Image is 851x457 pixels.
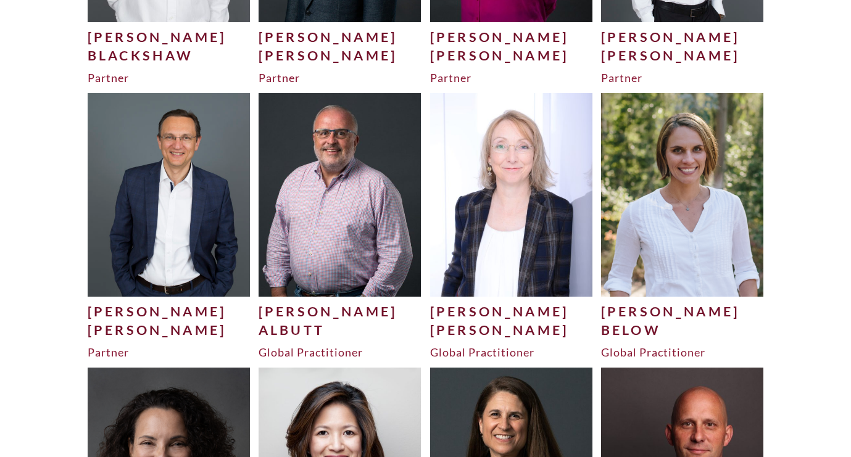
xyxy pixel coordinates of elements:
div: Partner [88,345,251,360]
div: [PERSON_NAME] [601,46,764,65]
div: Partner [601,70,764,85]
div: [PERSON_NAME] [259,46,421,65]
div: [PERSON_NAME] [430,321,593,339]
img: Graham-A-500x625.jpg [259,93,421,296]
img: Philipp-Spannuth-Website-500x625.jpg [88,93,251,296]
div: Partner [88,70,251,85]
a: [PERSON_NAME][PERSON_NAME]Partner [88,93,251,360]
div: Below [601,321,764,339]
div: [PERSON_NAME] [88,302,251,321]
div: Global Practitioner [259,345,421,360]
div: [PERSON_NAME] [88,28,251,46]
div: [PERSON_NAME] [430,302,593,321]
img: Camilla-Beglan-1-500x625.jpg [430,93,593,296]
div: Partner [430,70,593,85]
div: Partner [259,70,421,85]
img: Chantal-1-500x625.png [601,93,764,296]
div: Blackshaw [88,46,251,65]
a: [PERSON_NAME][PERSON_NAME]Global Practitioner [430,93,593,360]
a: [PERSON_NAME]BelowGlobal Practitioner [601,93,764,360]
div: [PERSON_NAME] [259,28,421,46]
div: Global Practitioner [430,345,593,360]
div: Global Practitioner [601,345,764,360]
div: [PERSON_NAME] [601,28,764,46]
div: Albutt [259,321,421,339]
div: [PERSON_NAME] [601,302,764,321]
a: [PERSON_NAME]AlbuttGlobal Practitioner [259,93,421,360]
div: [PERSON_NAME] [430,28,593,46]
div: [PERSON_NAME] [430,46,593,65]
div: [PERSON_NAME] [88,321,251,339]
div: [PERSON_NAME] [259,302,421,321]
